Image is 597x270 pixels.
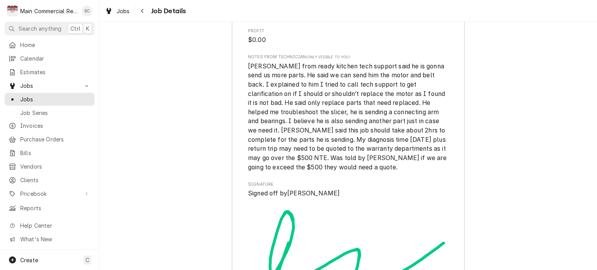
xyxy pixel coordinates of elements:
[5,133,94,146] a: Purchase Orders
[5,174,94,186] a: Clients
[248,35,449,45] span: Profit
[20,235,90,243] span: What's New
[20,122,91,130] span: Invoices
[5,52,94,65] a: Calendar
[5,22,94,35] button: Search anythingCtrlK
[248,63,448,171] span: [PERSON_NAME] from ready kitchen tech support said he is gonna send us more parts. He said we can...
[20,7,77,15] div: Main Commercial Refrigeration Service
[20,221,90,230] span: Help Center
[5,106,94,119] a: Job Series
[248,36,266,44] span: $0.00
[5,66,94,78] a: Estimates
[20,204,91,212] span: Reports
[5,38,94,51] a: Home
[248,62,449,172] span: [object Object]
[82,5,93,16] div: Sharon Campbell's Avatar
[5,219,94,232] a: Go to Help Center
[5,160,94,173] a: Vendors
[20,135,91,143] span: Purchase Orders
[5,93,94,106] a: Jobs
[248,54,449,60] span: Notes from Technician
[5,79,94,92] a: Go to Jobs
[82,5,93,16] div: SC
[20,95,91,103] span: Jobs
[70,24,80,33] span: Ctrl
[20,257,38,263] span: Create
[5,119,94,132] a: Invoices
[306,55,350,59] span: (Only Visible to You)
[20,109,91,117] span: Job Series
[20,68,91,76] span: Estimates
[20,176,91,184] span: Clients
[117,7,130,15] span: Jobs
[86,24,89,33] span: K
[86,256,89,264] span: C
[5,233,94,246] a: Go to What's New
[20,82,79,90] span: Jobs
[20,190,79,198] span: Pricebook
[20,41,91,49] span: Home
[5,202,94,214] a: Reports
[248,54,449,172] div: [object Object]
[20,162,91,171] span: Vendors
[7,5,18,16] div: M
[248,28,449,34] span: Profit
[5,146,94,159] a: Bills
[7,5,18,16] div: Main Commercial Refrigeration Service's Avatar
[5,187,94,200] a: Go to Pricebook
[102,5,133,17] a: Jobs
[136,5,149,17] button: Navigate back
[20,54,91,63] span: Calendar
[248,28,449,45] div: Profit
[19,24,61,33] span: Search anything
[248,189,449,198] span: Signed Off By
[248,181,449,188] span: Signature
[20,149,91,157] span: Bills
[149,6,186,16] span: Job Details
